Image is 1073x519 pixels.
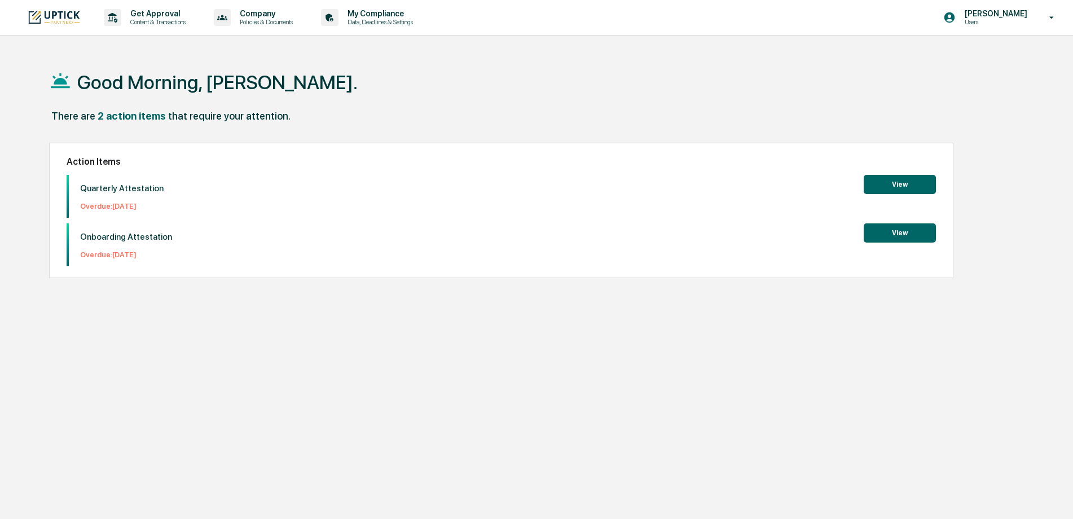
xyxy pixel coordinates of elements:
[98,110,166,122] div: 2 action items
[27,10,81,25] img: logo
[77,71,358,94] h1: Good Morning, [PERSON_NAME].
[956,9,1033,18] p: [PERSON_NAME]
[80,183,164,193] p: Quarterly Attestation
[168,110,291,122] div: that require your attention.
[80,250,172,259] p: Overdue: [DATE]
[231,18,298,26] p: Policies & Documents
[338,9,419,18] p: My Compliance
[864,178,936,189] a: View
[80,202,164,210] p: Overdue: [DATE]
[80,232,172,242] p: Onboarding Attestation
[121,9,191,18] p: Get Approval
[956,18,1033,26] p: Users
[51,110,95,122] div: There are
[864,175,936,194] button: View
[864,227,936,237] a: View
[231,9,298,18] p: Company
[67,156,936,167] h2: Action Items
[121,18,191,26] p: Content & Transactions
[338,18,419,26] p: Data, Deadlines & Settings
[864,223,936,243] button: View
